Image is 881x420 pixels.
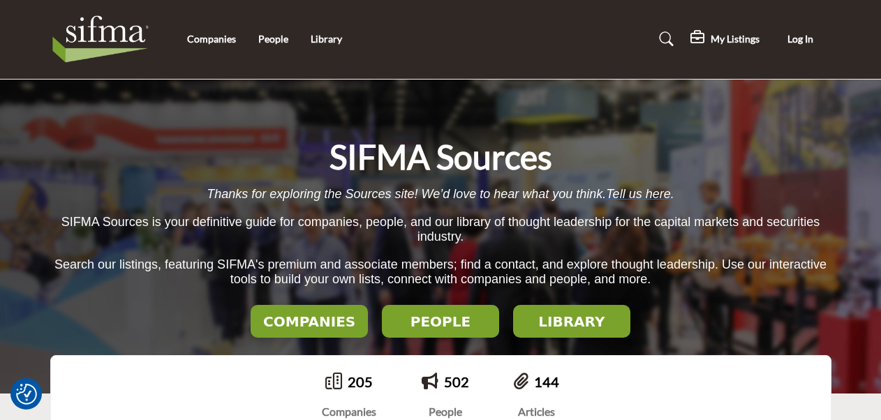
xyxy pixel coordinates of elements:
img: Revisit consent button [16,384,37,405]
button: LIBRARY [513,305,630,338]
span: Log In [787,33,813,45]
h1: SIFMA Sources [330,135,552,179]
div: People [422,403,469,420]
span: Search our listings, featuring SIFMA's premium and associate members; find a contact, and explore... [54,257,827,286]
button: Consent Preferences [16,384,37,405]
h2: COMPANIES [255,313,364,330]
h2: PEOPLE [386,313,495,330]
div: Companies [322,403,376,420]
button: COMPANIES [251,305,368,338]
a: 502 [444,373,469,390]
div: Articles [514,403,559,420]
button: Log In [770,27,831,52]
span: SIFMA Sources is your definitive guide for companies, people, and our library of thought leadersh... [61,215,820,243]
a: Companies [187,33,236,45]
span: Thanks for exploring the Sources site! We’d love to hear what you think. . [207,187,674,201]
img: Site Logo [50,11,158,67]
a: 205 [348,373,373,390]
a: 144 [534,373,559,390]
a: Search [646,28,683,50]
a: Tell us here [606,187,670,201]
h5: My Listings [711,33,760,45]
a: People [258,33,288,45]
h2: LIBRARY [517,313,626,330]
button: PEOPLE [382,305,499,338]
div: My Listings [690,31,760,47]
a: Library [311,33,342,45]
